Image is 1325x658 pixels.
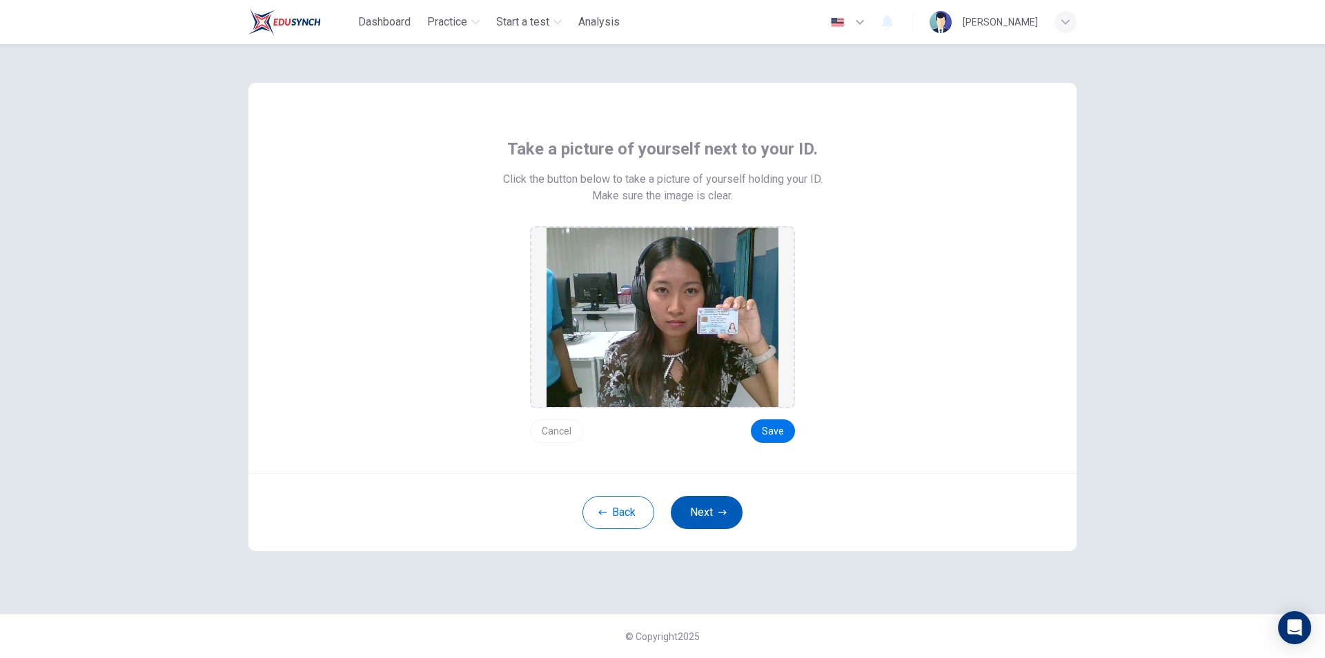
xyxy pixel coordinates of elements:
[503,171,823,188] span: Click the button below to take a picture of yourself holding your ID.
[358,14,411,30] span: Dashboard
[671,496,743,529] button: Next
[963,14,1038,30] div: [PERSON_NAME]
[578,14,620,30] span: Analysis
[353,10,416,34] button: Dashboard
[582,496,654,529] button: Back
[422,10,485,34] button: Practice
[547,228,778,407] img: preview screemshot
[530,419,583,443] button: Cancel
[491,10,567,34] button: Start a test
[592,188,733,204] span: Make sure the image is clear.
[751,419,795,443] button: Save
[1278,611,1311,644] div: Open Intercom Messenger
[625,631,700,642] span: © Copyright 2025
[248,8,353,36] a: Train Test logo
[573,10,625,34] button: Analysis
[248,8,321,36] img: Train Test logo
[427,14,467,30] span: Practice
[930,11,952,33] img: Profile picture
[507,138,818,160] span: Take a picture of yourself next to your ID.
[496,14,549,30] span: Start a test
[829,17,846,28] img: en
